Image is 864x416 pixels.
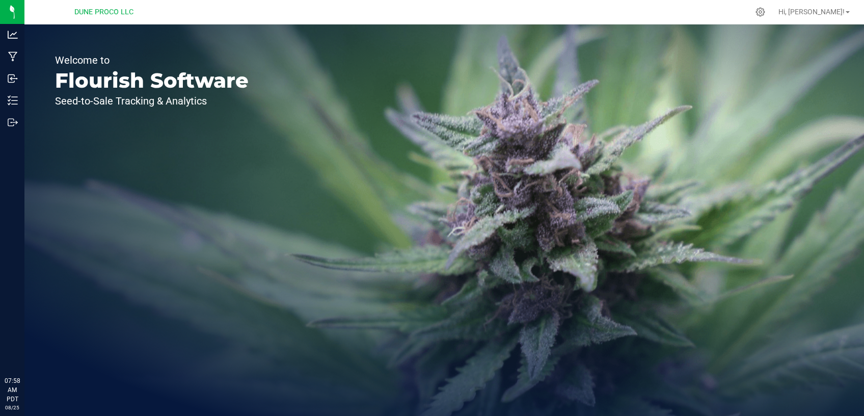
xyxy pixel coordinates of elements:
p: 08/25 [5,404,20,411]
p: Seed-to-Sale Tracking & Analytics [55,96,249,106]
div: Manage settings [754,7,767,17]
span: Hi, [PERSON_NAME]! [778,8,845,16]
p: Flourish Software [55,70,249,91]
inline-svg: Inbound [8,73,18,84]
inline-svg: Outbound [8,117,18,127]
span: DUNE PROCO LLC [74,8,133,16]
p: Welcome to [55,55,249,65]
p: 07:58 AM PDT [5,376,20,404]
inline-svg: Analytics [8,30,18,40]
inline-svg: Inventory [8,95,18,106]
inline-svg: Manufacturing [8,51,18,62]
